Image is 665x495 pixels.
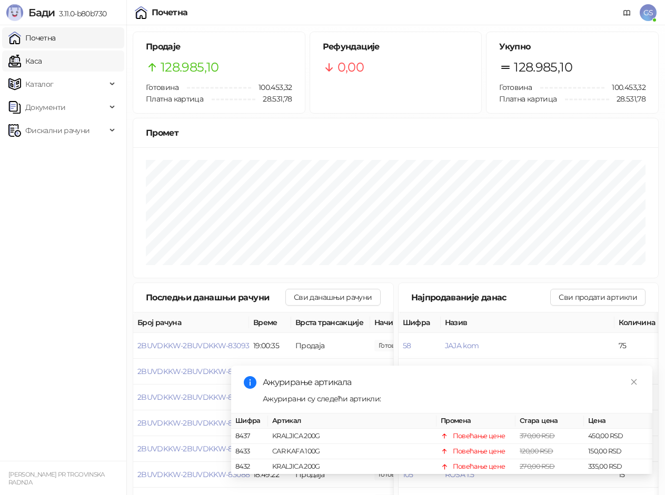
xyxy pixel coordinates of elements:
th: Артикал [268,413,436,429]
span: Готовина [146,83,178,92]
th: Број рачуна [133,312,249,333]
button: 2BUVDKKW-2BUVDKKW-83090 [137,418,250,428]
button: Сви данашњи рачуни [285,289,380,306]
button: 58 [403,341,411,350]
div: Почетна [152,8,188,17]
button: JAJA kom [445,341,479,350]
span: Каталог [25,74,54,95]
td: 18:59:59 [249,359,291,385]
th: Шифра [231,413,268,429]
button: 2BUVDKKW-2BUVDKKW-83089 [137,444,250,453]
td: 19:00:35 [249,333,291,359]
td: CAR KAFA 100G [268,444,436,459]
span: Бади [28,6,55,19]
td: 335,00 RSD [584,459,652,474]
td: Продаја [291,359,370,385]
span: 270,00 RSD [520,462,555,470]
th: Цена [584,413,652,429]
span: 128.985,10 [514,57,572,77]
div: Повећање цене [453,431,505,441]
span: Фискални рачуни [25,120,90,141]
span: 100.453,32 [251,82,292,93]
td: 8432 [231,459,268,474]
td: 75 [614,333,662,359]
button: Сви продати артикли [550,289,646,306]
td: 8433 [231,444,268,459]
div: Повећање цене [453,461,505,472]
div: Промет [146,126,646,139]
span: Документи [25,97,65,118]
span: 100.453,32 [604,82,646,93]
div: Ажурирање артикала [263,376,640,389]
span: 0,00 [338,57,364,77]
td: 8437 [231,429,268,444]
td: KRALJICA 200G [268,429,436,444]
div: Ажурирани су следећи артикли: [263,393,640,405]
span: GS [640,4,657,21]
h5: Укупно [499,41,646,53]
th: Стара цена [515,413,584,429]
button: 2BUVDKKW-2BUVDKKW-83088 [137,470,250,479]
span: 28.531,78 [609,93,646,105]
th: Врста трансакције [291,312,370,333]
div: Повећање цене [453,446,505,457]
div: Последњи данашњи рачуни [146,291,285,304]
button: 2BUVDKKW-2BUVDKKW-83093 [137,341,249,350]
th: Промена [436,413,515,429]
span: Платна картица [146,94,203,104]
td: Продаја [291,333,370,359]
span: 150,00 [374,340,410,351]
span: Готовина [499,83,532,92]
small: [PERSON_NAME] PR TRGOVINSKA RADNJA [8,471,105,486]
a: Документација [619,4,636,21]
th: Начини плаћања [370,312,475,333]
a: Каса [8,50,42,72]
h5: Рефундације [323,41,469,53]
a: Close [628,376,640,388]
a: Почетна [8,27,56,48]
span: Платна картица [499,94,557,104]
button: 2BUVDKKW-2BUVDKKW-83092 [137,367,249,376]
img: Logo [6,4,23,21]
td: 450,00 RSD [584,429,652,444]
td: 150,00 RSD [584,444,652,459]
td: 43 [614,359,662,385]
th: Време [249,312,291,333]
span: 370,00 RSD [520,432,555,440]
th: Шифра [399,312,441,333]
h5: Продаје [146,41,292,53]
div: Најпродаваније данас [411,291,551,304]
span: 120,00 RSD [520,447,553,455]
span: 28.531,78 [255,93,292,105]
span: 3.11.0-b80b730 [55,9,106,18]
th: Назив [441,312,614,333]
span: 128.985,10 [161,57,219,77]
span: info-circle [244,376,256,389]
td: KRALJICA 200G [268,459,436,474]
th: Количина [614,312,662,333]
button: 2BUVDKKW-2BUVDKKW-83091 [137,392,247,402]
span: close [630,378,638,386]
